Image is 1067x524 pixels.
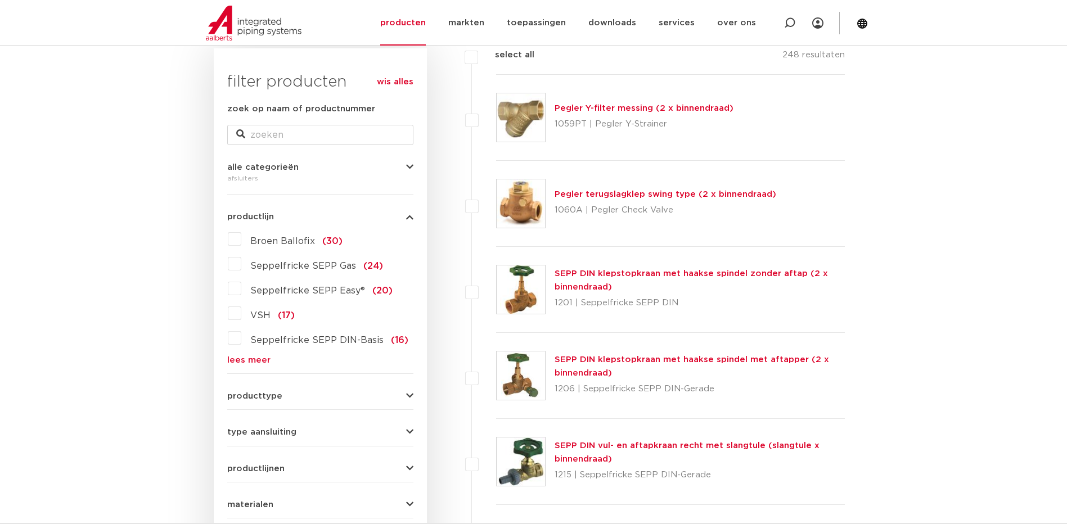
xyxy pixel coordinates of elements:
[555,380,845,398] p: 1206 | Seppelfricke SEPP DIN-Gerade
[372,286,393,295] span: (20)
[227,163,299,171] span: alle categorieën
[555,466,845,484] p: 1215 | Seppelfricke SEPP DIN-Gerade
[391,336,408,345] span: (16)
[227,428,296,436] span: type aansluiting
[227,125,413,145] input: zoeken
[227,171,413,185] div: afsluiters
[555,441,820,463] a: SEPP DIN vul- en aftapkraan recht met slangtule (slangtule x binnendraad)
[497,179,545,228] img: Thumbnail for Pegler terugslagklep swing type (2 x binnendraad)
[227,163,413,171] button: alle categorieën
[227,213,274,221] span: productlijn
[555,355,829,377] a: SEPP DIN klepstopkraan met haakse spindel met aftapper (2 x binnendraad)
[250,286,365,295] span: Seppelfricke SEPP Easy®
[227,356,413,364] a: lees meer
[227,213,413,221] button: productlijn
[555,294,845,312] p: 1201 | Seppelfricke SEPP DIN
[250,237,315,246] span: Broen Ballofix
[227,392,282,400] span: producttype
[227,392,413,400] button: producttype
[278,311,295,320] span: (17)
[250,261,356,270] span: Seppelfricke SEPP Gas
[497,93,545,142] img: Thumbnail for Pegler Y-filter messing (2 x binnendraad)
[497,351,545,400] img: Thumbnail for SEPP DIN klepstopkraan met haakse spindel met aftapper (2 x binnendraad)
[497,265,545,314] img: Thumbnail for SEPP DIN klepstopkraan met haakse spindel zonder aftap (2 x binnendraad)
[250,336,384,345] span: Seppelfricke SEPP DIN-Basis
[250,311,271,320] span: VSH
[227,464,285,473] span: productlijnen
[555,190,776,198] a: Pegler terugslagklep swing type (2 x binnendraad)
[478,48,534,62] label: select all
[555,115,733,133] p: 1059PT | Pegler Y-Strainer
[377,75,413,89] a: wis alles
[227,71,413,93] h3: filter producten
[322,237,343,246] span: (30)
[555,104,733,112] a: Pegler Y-filter messing (2 x binnendraad)
[555,269,828,291] a: SEPP DIN klepstopkraan met haakse spindel zonder aftap (2 x binnendraad)
[227,428,413,436] button: type aansluiting
[497,437,545,486] img: Thumbnail for SEPP DIN vul- en aftapkraan recht met slangtule (slangtule x binnendraad)
[227,102,375,116] label: zoek op naam of productnummer
[363,261,383,270] span: (24)
[227,500,273,509] span: materialen
[782,48,845,66] p: 248 resultaten
[227,500,413,509] button: materialen
[555,201,776,219] p: 1060A | Pegler Check Valve
[227,464,413,473] button: productlijnen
